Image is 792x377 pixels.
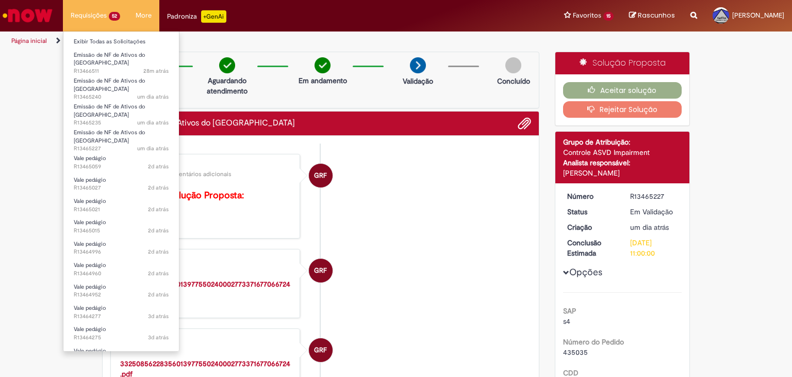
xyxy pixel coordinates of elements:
span: More [136,10,152,21]
span: R13465059 [74,163,169,171]
p: Em andamento [299,75,347,86]
b: SAP [563,306,576,316]
span: Vale pedágio [74,218,106,226]
a: Aberto R13465227 : Emissão de NF de Ativos do ASVD [63,127,179,149]
span: um dia atrás [630,223,669,232]
time: 30/08/2025 16:58:58 [137,93,169,101]
dt: Criação [559,222,623,232]
span: R13465015 [74,227,169,235]
img: check-circle-green.png [315,57,331,73]
div: R13465227 [630,191,678,201]
a: Aberto R13466511 : Emissão de NF de Ativos do ASVD [63,50,179,72]
span: um dia atrás [137,119,169,127]
button: Aceitar solução [563,82,682,99]
img: img-circle-grey.png [505,57,521,73]
dt: Status [559,207,623,217]
span: Rascunhos [638,10,675,20]
span: Favoritos [573,10,601,21]
span: R13464960 [74,270,169,278]
span: 28m atrás [143,67,169,75]
span: um dia atrás [128,346,153,352]
span: Requisições [71,10,107,21]
time: 29/08/2025 22:47:12 [148,334,169,341]
a: Página inicial [11,37,47,45]
time: 30/08/2025 16:39:52 [137,145,169,152]
span: R13465227 [74,145,169,153]
span: GRF [314,338,327,363]
span: 3d atrás [148,334,169,341]
dt: Número [559,191,623,201]
dt: Conclusão Estimada [559,238,623,258]
span: 2d atrás [148,248,169,256]
span: Vale pedágio [74,325,106,333]
div: Grupo de Atribuição: [563,137,682,147]
span: Vale pedágio [74,283,106,291]
a: Aberto R13465059 : Vale pedágio [63,153,179,172]
span: s4 [563,317,570,326]
span: R13465027 [74,184,169,192]
div: [PERSON_NAME] [563,168,682,178]
span: 2d atrás [148,184,169,192]
span: Vale pedágio [74,154,106,162]
span: Emissão de NF de Ativos do [GEOGRAPHIC_DATA] [74,51,145,67]
span: Vale pedágio [74,176,106,184]
div: Gabriel Ramos Ferreira [309,259,333,282]
span: R13465021 [74,206,169,214]
a: Aberto R13465235 : Emissão de NF de Ativos do ASVD [63,101,179,123]
span: Vale pedágio [74,240,106,248]
span: R13465235 [74,119,169,127]
span: Vale pedágio [74,347,106,355]
span: 435035 [563,348,588,357]
time: 30/08/2025 11:59:20 [148,291,169,299]
span: R13466511 [74,67,169,75]
h2: Emissão de NF de Ativos do ASVD Histórico de tíquete [110,119,295,128]
b: Solução Proposta: [168,190,244,201]
span: R13464996 [74,248,169,256]
div: Padroniza [167,10,226,23]
a: Aberto R13464952 : Vale pedágio [63,281,179,301]
span: R13464277 [74,312,169,321]
time: 30/08/2025 13:07:41 [148,184,169,192]
ul: Trilhas de página [8,32,520,51]
button: Rejeitar Solução [563,101,682,118]
time: 30/08/2025 17:03:40 [128,346,153,352]
span: um dia atrás [137,93,169,101]
time: 30/08/2025 13:02:31 [148,206,169,213]
a: Aberto R13464271 : Vale pedágio [63,345,179,365]
span: 2d atrás [148,227,169,234]
span: um dia atrás [137,145,169,152]
button: Adicionar anexos [518,117,531,130]
p: Validação [403,76,433,86]
div: [PERSON_NAME] [120,257,292,263]
time: 30/08/2025 12:38:43 [148,248,169,256]
img: ServiceNow [1,5,54,26]
span: Emissão de NF de Ativos do [GEOGRAPHIC_DATA] [74,77,145,93]
a: 33250856228356013977550240002773371677066724.zip [120,279,290,299]
a: Aberto R13465021 : Vale pedágio [63,196,179,215]
div: 30/08/2025 16:39:50 [630,222,678,232]
p: Aguardando atendimento [202,75,252,96]
span: [PERSON_NAME] [732,11,784,20]
div: Em Validação [630,207,678,217]
p: Concluído [497,76,530,86]
div: [PERSON_NAME] [120,337,292,343]
span: Vale pedágio [74,197,106,205]
div: Analista responsável: [563,158,682,168]
time: 30/08/2025 16:56:20 [137,119,169,127]
span: Vale pedágio [74,304,106,312]
img: check-circle-green.png [219,57,235,73]
div: Gabriel Ramos Ferreira [309,164,333,187]
a: Aberto R13464960 : Vale pedágio [63,260,179,279]
time: 29/08/2025 22:53:54 [148,312,169,320]
span: Vale pedágio [74,261,106,269]
span: R13464275 [74,334,169,342]
a: Aberto R13465027 : Vale pedágio [63,175,179,194]
ul: Requisições [63,31,179,352]
span: 2d atrás [148,163,169,170]
a: Aberto R13464277 : Vale pedágio [63,303,179,322]
small: Comentários adicionais [166,170,232,179]
p: Boa tarde. Segue NF e XML. [120,191,292,230]
img: arrow-next.png [410,57,426,73]
div: Gabriel Ramos Ferreira [309,338,333,362]
span: Emissão de NF de Ativos do [GEOGRAPHIC_DATA] [74,103,145,119]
